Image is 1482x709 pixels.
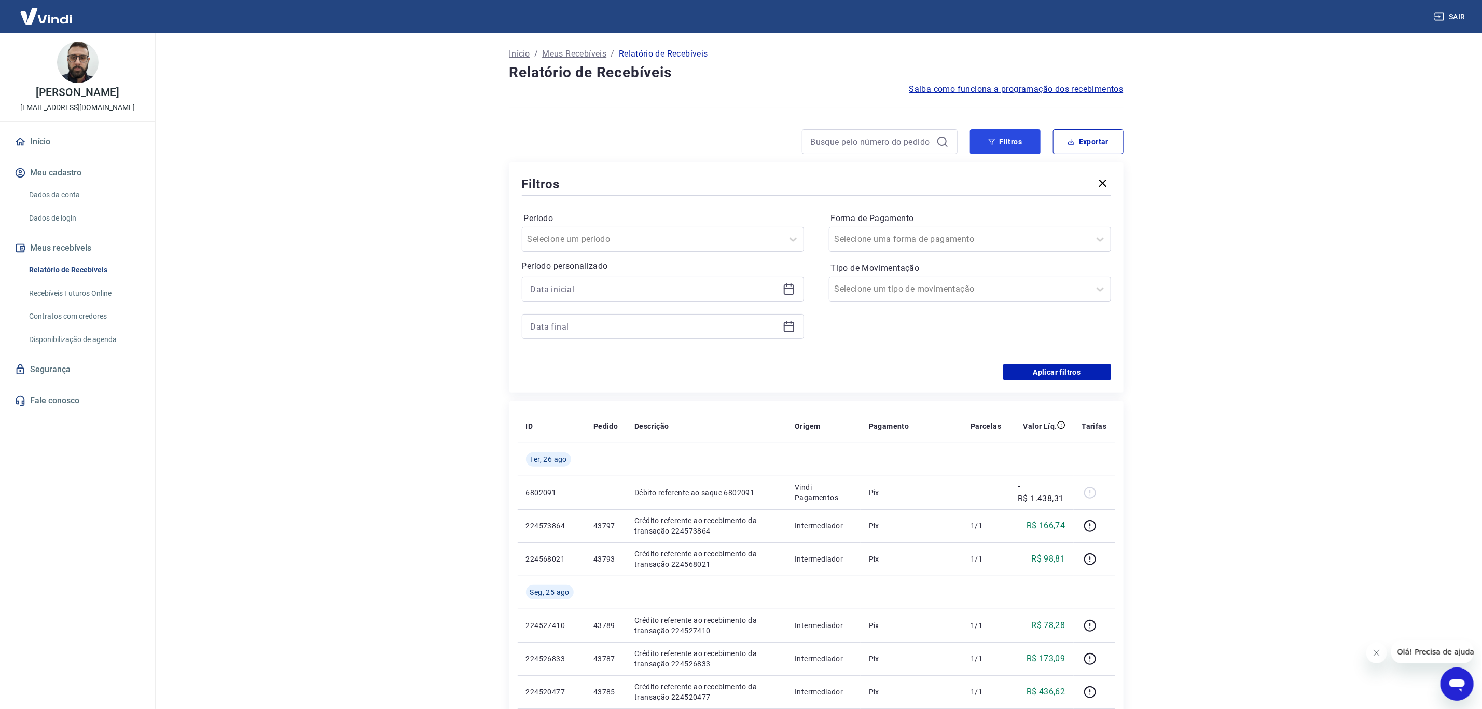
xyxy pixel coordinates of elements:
[531,281,779,297] input: Data inicial
[970,129,1041,154] button: Filtros
[869,653,954,664] p: Pix
[634,615,778,636] p: Crédito referente ao recebimento da transação 224527410
[20,102,135,113] p: [EMAIL_ADDRESS][DOMAIN_NAME]
[831,212,1109,225] label: Forma de Pagamento
[611,48,614,60] p: /
[25,260,143,281] a: Relatório de Recebíveis
[526,687,577,697] p: 224520477
[12,389,143,412] a: Fale conosco
[522,176,560,193] h5: Filtros
[12,237,143,260] button: Meus recebíveis
[1366,643,1387,663] iframe: Fechar mensagem
[634,549,778,569] p: Crédito referente ao recebimento da transação 224568021
[869,521,954,531] p: Pix
[593,620,618,631] p: 43789
[971,687,1001,697] p: 1/1
[795,482,852,503] p: Vindi Pagamentos
[795,620,852,631] p: Intermediador
[795,687,852,697] p: Intermediador
[634,515,778,536] p: Crédito referente ao recebimento da transação 224573864
[1018,480,1065,505] p: -R$ 1.438,31
[524,212,802,225] label: Período
[526,653,577,664] p: 224526833
[795,653,852,664] p: Intermediador
[831,262,1109,275] label: Tipo de Movimentação
[619,48,708,60] p: Relatório de Recebíveis
[25,184,143,206] a: Dados da conta
[542,48,606,60] a: Meus Recebíveis
[1441,667,1474,701] iframe: Botão para abrir a janela de mensagens
[12,358,143,381] a: Segurança
[25,329,143,350] a: Disponibilização de agenda
[869,687,954,697] p: Pix
[869,620,954,631] p: Pix
[811,134,932,149] input: Busque pelo número do pedido
[526,487,577,498] p: 6802091
[526,421,533,431] p: ID
[57,42,99,83] img: ee41d9d2-f4b4-460d-8c6c-a7a1eabe1ff4.jpeg
[526,521,577,531] p: 224573864
[25,208,143,229] a: Dados de login
[593,421,618,431] p: Pedido
[1027,520,1065,532] p: R$ 166,74
[531,319,779,334] input: Data final
[1027,652,1065,665] p: R$ 173,09
[12,130,143,153] a: Início
[971,421,1001,431] p: Parcelas
[534,48,538,60] p: /
[971,487,1001,498] p: -
[530,454,567,465] span: Ter, 26 ago
[909,83,1124,96] a: Saiba como funciona a programação dos recebimentos
[971,554,1001,564] p: 1/1
[593,554,618,564] p: 43793
[971,653,1001,664] p: 1/1
[593,653,618,664] p: 43787
[522,260,804,272] p: Período personalizado
[526,620,577,631] p: 224527410
[869,421,909,431] p: Pagamento
[795,554,852,564] p: Intermediador
[593,687,618,697] p: 43785
[795,521,852,531] p: Intermediador
[795,421,820,431] p: Origem
[869,554,954,564] p: Pix
[634,421,669,431] p: Descrição
[1391,640,1474,663] iframe: Mensagem da empresa
[1031,553,1065,565] p: R$ 98,81
[1027,686,1065,698] p: R$ 436,62
[6,7,87,16] span: Olá! Precisa de ajuda?
[25,283,143,304] a: Recebíveis Futuros Online
[25,306,143,327] a: Contratos com credores
[509,62,1124,83] h4: Relatório de Recebíveis
[1023,421,1057,431] p: Valor Líq.
[526,554,577,564] p: 224568021
[530,587,570,597] span: Seg, 25 ago
[12,161,143,184] button: Meu cadastro
[509,48,530,60] a: Início
[1053,129,1124,154] button: Exportar
[1432,7,1470,26] button: Sair
[593,521,618,531] p: 43797
[12,1,80,32] img: Vindi
[634,487,778,498] p: Débito referente ao saque 6802091
[634,681,778,702] p: Crédito referente ao recebimento da transação 224520477
[971,521,1001,531] p: 1/1
[36,87,119,98] p: [PERSON_NAME]
[971,620,1001,631] p: 1/1
[1082,421,1107,431] p: Tarifas
[1003,364,1111,380] button: Aplicar filtros
[634,648,778,669] p: Crédito referente ao recebimento da transação 224526833
[869,487,954,498] p: Pix
[1031,619,1065,632] p: R$ 78,28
